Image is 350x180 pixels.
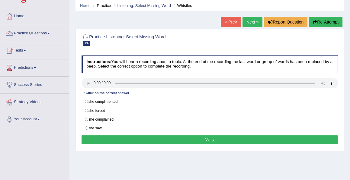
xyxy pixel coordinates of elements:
[82,55,338,73] h4: You will hear a recording about a topic. At the end of the recording the last word or group of wo...
[309,17,342,27] button: Re-Attempt
[0,59,69,74] a: Predictions
[0,77,69,92] a: Success Stories
[0,111,69,126] a: Your Account
[0,42,69,57] a: Tests
[86,59,111,64] b: Instructions:
[82,135,338,144] button: Verify
[83,41,90,46] span: 24
[117,3,171,8] a: Listening: Select Missing Word
[82,33,241,46] h2: Practice Listening: Select Missing Word
[82,124,338,133] label: she saw
[82,91,131,96] div: * Click on the correct answer
[82,106,338,115] label: she forced
[82,97,338,106] label: she complimented
[172,3,192,8] li: Whistles
[0,8,69,23] a: Home
[242,17,262,27] a: Next »
[221,17,241,27] a: « Prev
[82,115,338,124] label: she complained
[0,94,69,109] a: Strategy Videos
[92,3,111,8] li: Practice
[264,17,307,27] button: Report Question
[80,3,91,8] a: Home
[0,25,69,40] a: Practice Questions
